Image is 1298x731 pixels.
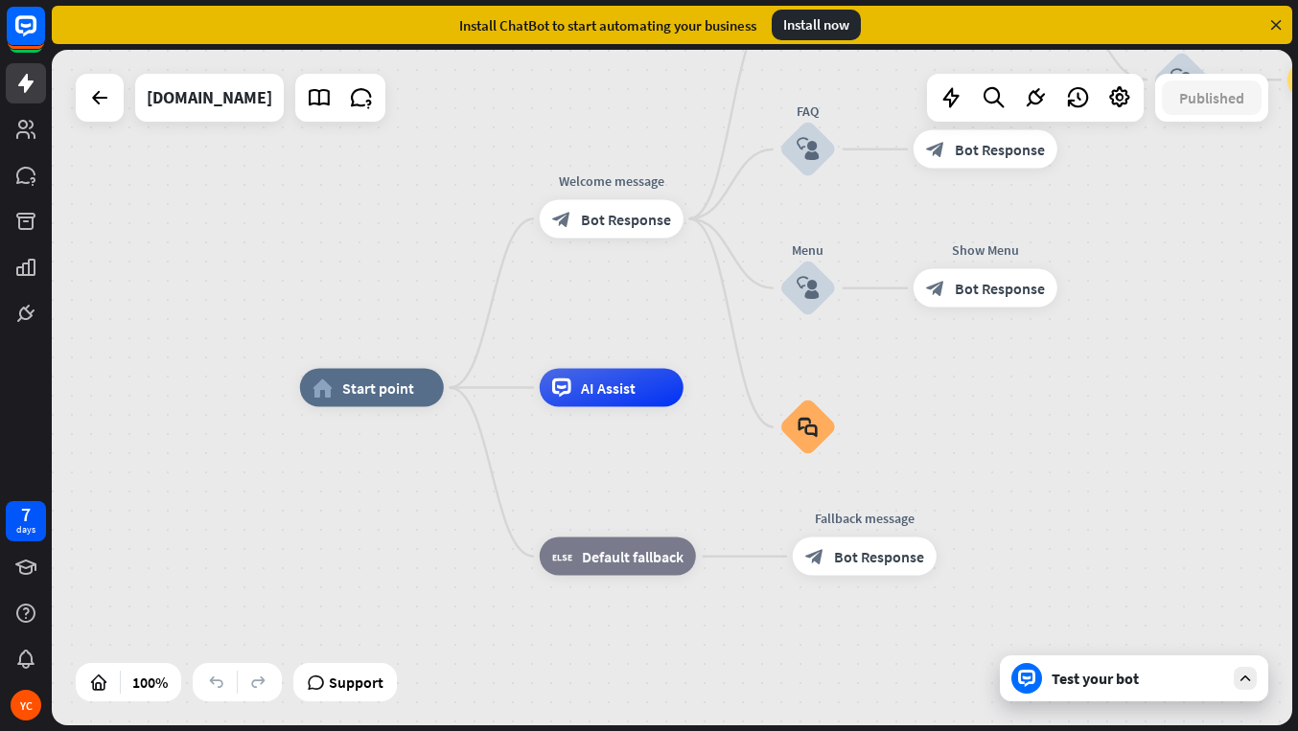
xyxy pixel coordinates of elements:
[525,171,698,190] div: Welcome message
[552,547,572,566] i: block_fallback
[127,667,174,697] div: 100%
[552,209,571,228] i: block_bot_response
[15,8,73,65] button: Open LiveChat chat widget
[582,547,684,566] span: Default fallback
[1124,32,1240,51] div: No
[581,209,671,228] span: Bot Response
[797,277,820,300] i: block_user_input
[955,279,1045,298] span: Bot Response
[6,501,46,541] a: 7 days
[798,417,818,438] i: block_faq
[1052,669,1224,688] div: Test your bot
[926,140,945,159] i: block_bot_response
[834,547,924,566] span: Bot Response
[329,667,383,697] span: Support
[1162,80,1262,115] button: Published
[1171,68,1194,91] i: block_user_input
[751,240,866,260] div: Menu
[342,378,414,398] span: Start point
[147,74,272,122] div: oxygengdl.com
[899,240,1072,260] div: Show Menu
[926,279,945,298] i: block_bot_response
[751,102,866,121] div: FAQ
[581,378,636,398] span: AI Assist
[805,547,824,566] i: block_bot_response
[21,506,31,523] div: 7
[11,690,41,720] div: YC
[955,140,1045,159] span: Bot Response
[772,10,861,40] div: Install now
[16,523,35,537] div: days
[459,16,756,34] div: Install ChatBot to start automating your business
[797,138,820,161] i: block_user_input
[778,509,951,528] div: Fallback message
[313,378,333,398] i: home_2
